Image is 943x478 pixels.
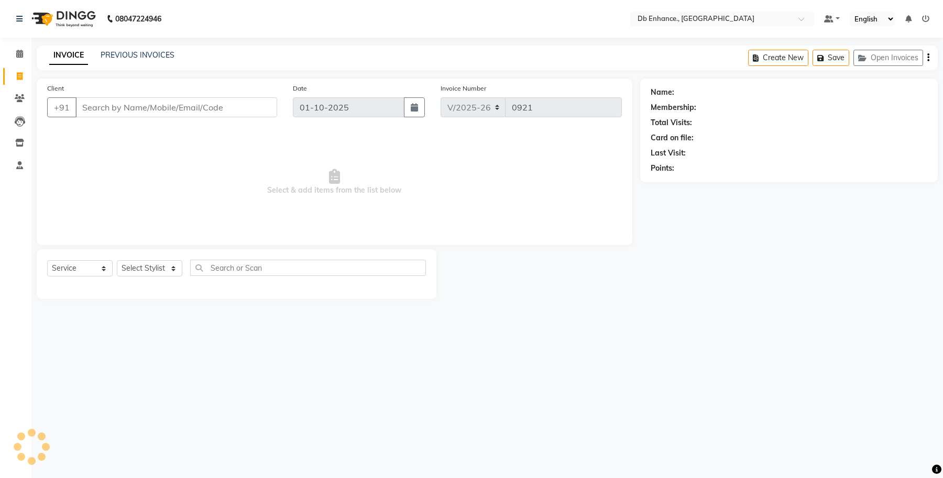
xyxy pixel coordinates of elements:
[651,87,674,98] div: Name:
[651,117,692,128] div: Total Visits:
[293,84,307,93] label: Date
[115,4,161,34] b: 08047224946
[75,97,277,117] input: Search by Name/Mobile/Email/Code
[651,148,686,159] div: Last Visit:
[47,84,64,93] label: Client
[651,163,674,174] div: Points:
[441,84,486,93] label: Invoice Number
[651,102,696,113] div: Membership:
[190,260,426,276] input: Search or Scan
[49,46,88,65] a: INVOICE
[813,50,849,66] button: Save
[47,130,622,235] span: Select & add items from the list below
[748,50,808,66] button: Create New
[47,97,76,117] button: +91
[27,4,98,34] img: logo
[101,50,174,60] a: PREVIOUS INVOICES
[853,50,923,66] button: Open Invoices
[651,132,694,143] div: Card on file:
